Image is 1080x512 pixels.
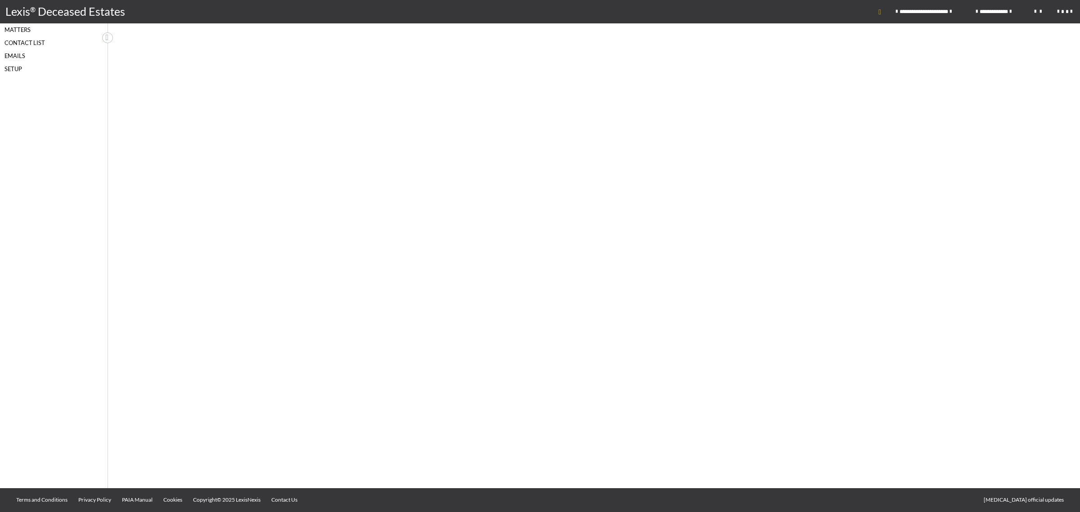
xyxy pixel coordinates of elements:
a: [MEDICAL_DATA] official updates [978,488,1069,512]
a: PAIA Manual [117,488,158,512]
a: Copyright© 2025 LexisNexis [188,488,266,512]
a: Cookies [158,488,188,512]
p: ® [30,4,38,19]
a: Terms and Conditions [11,488,73,512]
a: Privacy Policy [73,488,117,512]
a: Contact Us [266,488,303,512]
